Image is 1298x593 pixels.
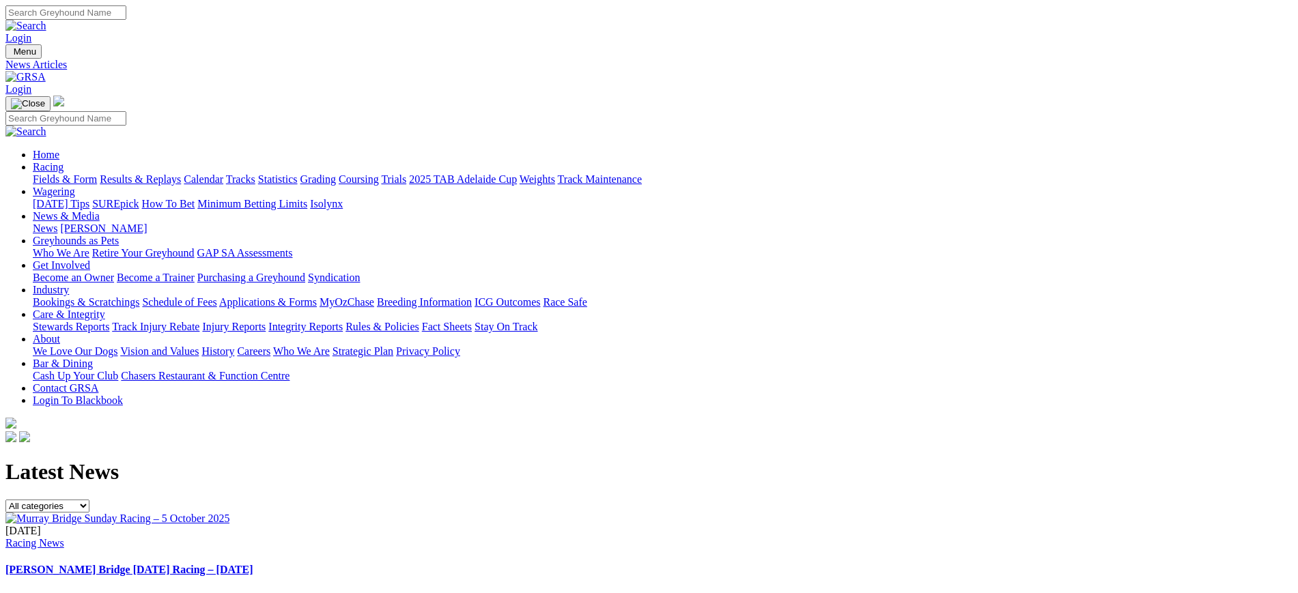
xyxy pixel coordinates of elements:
button: Toggle navigation [5,96,51,111]
a: Grading [300,173,336,185]
a: How To Bet [142,198,195,209]
a: Login To Blackbook [33,394,123,406]
a: Careers [237,345,270,357]
div: Racing [33,173,1293,186]
a: Trials [381,173,406,185]
a: News Articles [5,59,1293,71]
a: Isolynx [310,198,343,209]
a: About [33,333,60,345]
a: Applications & Forms [219,296,317,308]
input: Search [5,5,126,20]
img: Search [5,20,46,32]
a: We Love Our Dogs [33,345,117,357]
img: logo-grsa-white.png [53,96,64,106]
a: 2025 TAB Adelaide Cup [409,173,517,185]
img: GRSA [5,71,46,83]
div: Bar & Dining [33,370,1293,382]
a: GAP SA Assessments [197,247,293,259]
a: Become a Trainer [117,272,195,283]
a: Track Maintenance [558,173,642,185]
a: History [201,345,234,357]
a: Login [5,83,31,95]
a: Tracks [226,173,255,185]
img: logo-grsa-white.png [5,418,16,429]
div: Industry [33,296,1293,308]
div: About [33,345,1293,358]
a: Vision and Values [120,345,199,357]
img: Search [5,126,46,138]
a: Bar & Dining [33,358,93,369]
button: Toggle navigation [5,44,42,59]
span: [DATE] [5,525,41,536]
a: Care & Integrity [33,308,105,320]
a: Syndication [308,272,360,283]
a: Fields & Form [33,173,97,185]
a: Results & Replays [100,173,181,185]
a: Statistics [258,173,298,185]
a: Stewards Reports [33,321,109,332]
a: [DATE] Tips [33,198,89,209]
a: Weights [520,173,555,185]
a: SUREpick [92,198,139,209]
a: Become an Owner [33,272,114,283]
a: News [33,222,57,234]
a: Injury Reports [202,321,266,332]
div: Greyhounds as Pets [33,247,1293,259]
a: Integrity Reports [268,321,343,332]
a: Coursing [339,173,379,185]
a: Racing [33,161,64,173]
a: Who We Are [273,345,330,357]
a: Fact Sheets [422,321,472,332]
a: Who We Are [33,247,89,259]
img: Close [11,98,45,109]
a: Privacy Policy [396,345,460,357]
a: Stay On Track [475,321,537,332]
h1: Latest News [5,459,1293,484]
a: Minimum Betting Limits [197,198,307,209]
a: Industry [33,284,69,295]
img: Murray Bridge Sunday Racing – 5 October 2025 [5,512,229,525]
div: Wagering [33,198,1293,210]
span: Menu [14,46,36,57]
a: [PERSON_NAME] [60,222,147,234]
a: Purchasing a Greyhound [197,272,305,283]
a: Breeding Information [377,296,472,308]
a: ICG Outcomes [475,296,540,308]
a: Rules & Policies [345,321,419,332]
a: Schedule of Fees [142,296,216,308]
img: twitter.svg [19,431,30,442]
a: News & Media [33,210,100,222]
a: Racing News [5,537,64,549]
a: Home [33,149,59,160]
a: Login [5,32,31,44]
a: MyOzChase [320,296,374,308]
a: Retire Your Greyhound [92,247,195,259]
a: Cash Up Your Club [33,370,118,381]
a: Get Involved [33,259,90,271]
img: facebook.svg [5,431,16,442]
a: Contact GRSA [33,382,98,394]
a: Bookings & Scratchings [33,296,139,308]
a: Track Injury Rebate [112,321,199,332]
a: Wagering [33,186,75,197]
div: Get Involved [33,272,1293,284]
a: Strategic Plan [333,345,393,357]
a: Race Safe [543,296,587,308]
div: Care & Integrity [33,321,1293,333]
input: Search [5,111,126,126]
a: [PERSON_NAME] Bridge [DATE] Racing – [DATE] [5,564,253,575]
a: Chasers Restaurant & Function Centre [121,370,290,381]
a: Calendar [184,173,223,185]
a: Greyhounds as Pets [33,235,119,246]
div: News & Media [33,222,1293,235]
